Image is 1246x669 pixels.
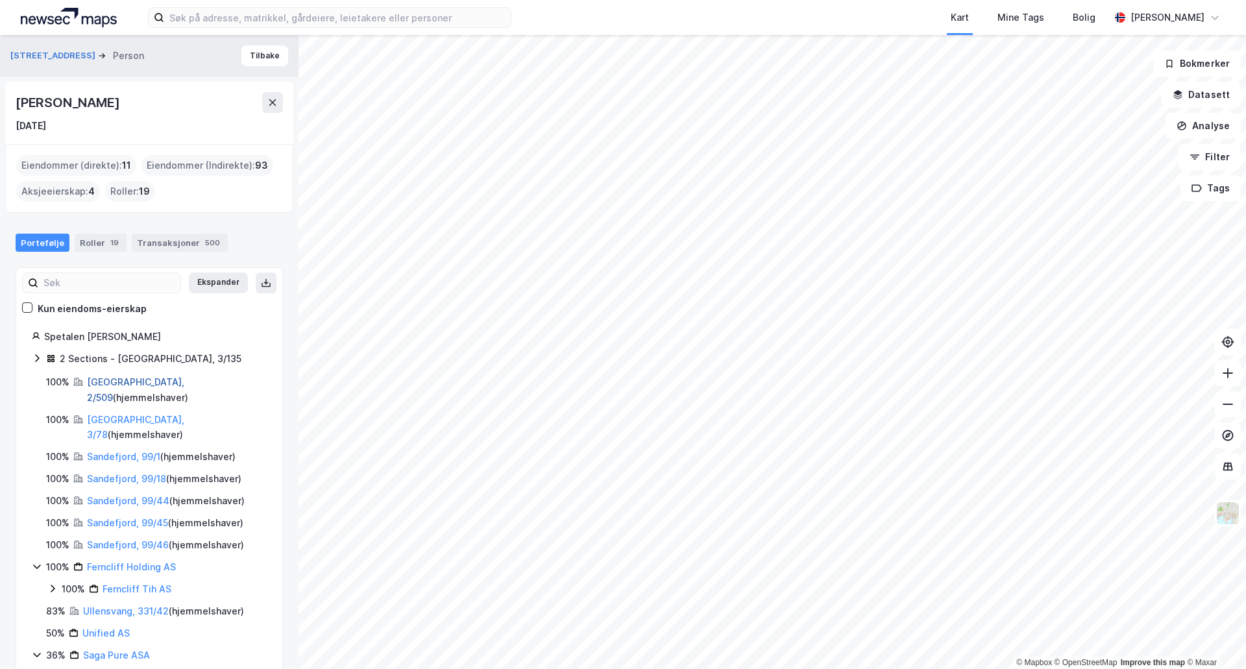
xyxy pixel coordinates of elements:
a: OpenStreetMap [1055,658,1118,667]
a: Ullensvang, 331/42 [83,605,169,616]
input: Søk [38,273,180,293]
div: Roller [75,234,127,252]
a: Sandefjord, 99/45 [87,517,168,528]
div: 100% [46,471,69,487]
div: Eiendommer (Indirekte) : [141,155,273,176]
a: Unified AS [82,627,130,639]
div: [PERSON_NAME] [16,92,122,113]
a: Sandefjord, 99/1 [87,451,160,462]
img: Z [1215,501,1240,526]
div: ( hjemmelshaver ) [87,471,241,487]
div: Eiendommer (direkte) : [16,155,136,176]
div: 100% [46,559,69,575]
div: Mine Tags [997,10,1044,25]
div: ( hjemmelshaver ) [87,493,245,509]
div: [DATE] [16,118,46,134]
iframe: Chat Widget [1181,607,1246,669]
input: Søk på adresse, matrikkel, gårdeiere, leietakere eller personer [164,8,511,27]
img: logo.a4113a55bc3d86da70a041830d287a7e.svg [21,8,117,27]
div: 100% [46,537,69,553]
div: Aksjeeierskap : [16,181,100,202]
span: 11 [122,158,131,173]
a: Sandefjord, 99/44 [87,495,169,506]
a: [GEOGRAPHIC_DATA], 2/509 [87,376,184,403]
a: Ferncliff Tih AS [103,583,171,594]
button: Filter [1179,144,1241,170]
button: Tilbake [241,45,288,66]
a: Ferncliff Holding AS [87,561,176,572]
div: 100% [46,449,69,465]
div: Portefølje [16,234,69,252]
div: ( hjemmelshaver ) [83,603,244,619]
div: Kun eiendoms-eierskap [38,301,147,317]
div: 19 [108,236,121,249]
a: Improve this map [1121,658,1185,667]
div: ( hjemmelshaver ) [87,515,243,531]
div: ( hjemmelshaver ) [87,374,267,406]
div: 100% [46,515,69,531]
div: 100% [46,412,69,428]
div: 36% [46,648,66,663]
div: ( hjemmelshaver ) [87,412,267,443]
div: [PERSON_NAME] [1130,10,1204,25]
div: Person [113,48,144,64]
div: 2 Sections - [GEOGRAPHIC_DATA], 3/135 [60,351,241,367]
div: Roller : [105,181,155,202]
div: Kontrollprogram for chat [1181,607,1246,669]
button: Analyse [1166,113,1241,139]
div: Transaksjoner [132,234,228,252]
a: Sandefjord, 99/46 [87,539,169,550]
a: Sandefjord, 99/18 [87,473,166,484]
a: [GEOGRAPHIC_DATA], 3/78 [87,414,184,441]
button: Tags [1180,175,1241,201]
div: 500 [202,236,223,249]
div: Bolig [1073,10,1095,25]
button: Ekspander [189,273,248,293]
span: 93 [255,158,268,173]
div: Kart [951,10,969,25]
div: ( hjemmelshaver ) [87,449,236,465]
div: Spetalen [PERSON_NAME] [44,329,267,345]
span: 19 [139,184,150,199]
div: ( hjemmelshaver ) [87,537,244,553]
div: 100% [62,581,85,597]
a: Mapbox [1016,658,1052,667]
button: Bokmerker [1153,51,1241,77]
div: 100% [46,493,69,509]
div: 100% [46,374,69,390]
button: [STREET_ADDRESS] [10,49,98,62]
div: 50% [46,626,65,641]
span: 4 [88,184,95,199]
button: Datasett [1162,82,1241,108]
div: 83% [46,603,66,619]
a: Saga Pure ASA [83,650,150,661]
